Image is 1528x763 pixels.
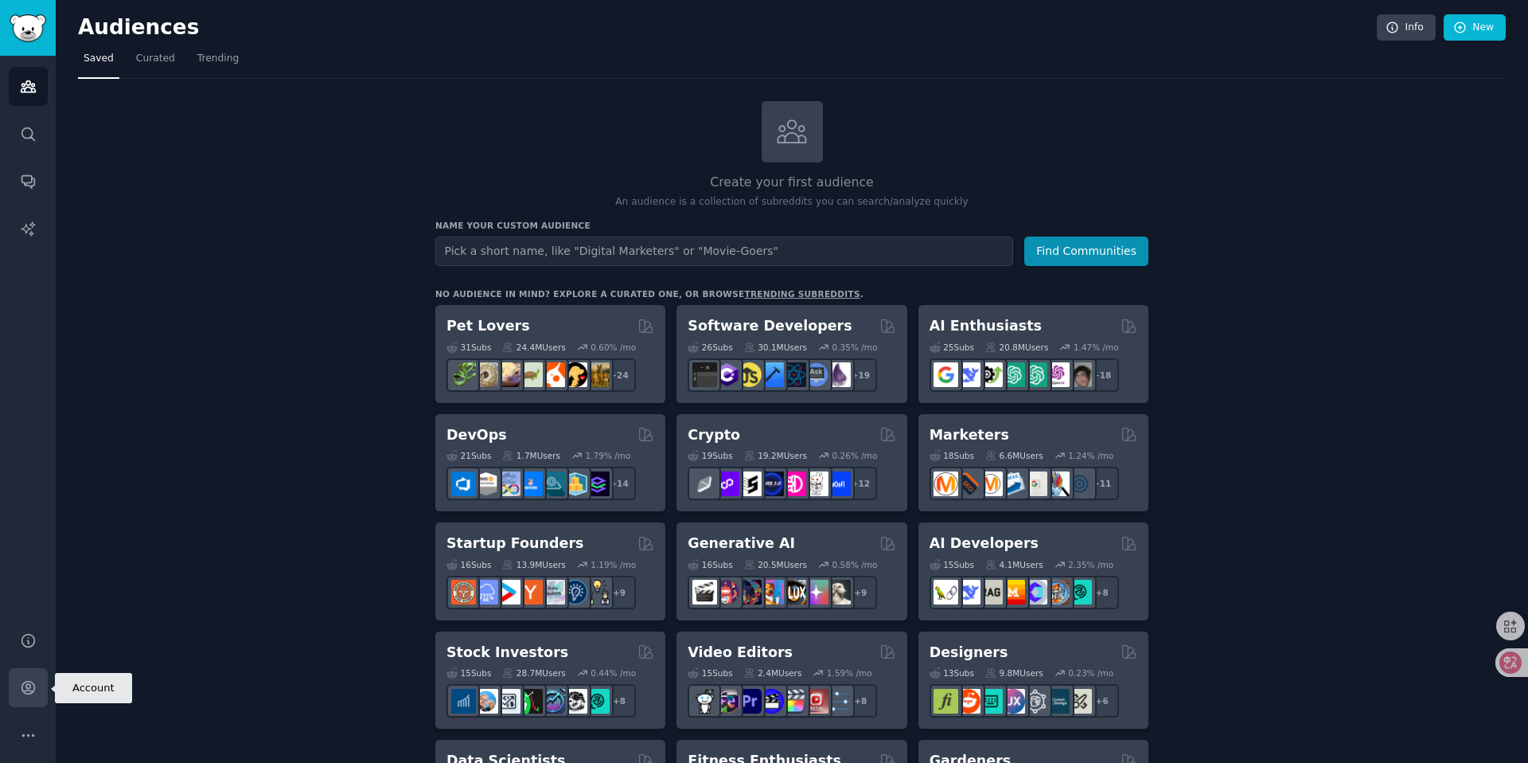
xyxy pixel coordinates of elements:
h2: AI Developers [930,534,1039,554]
a: New [1444,14,1506,41]
img: Youtubevideo [804,689,828,714]
img: googleads [1023,471,1047,496]
img: MistralAI [1000,580,1025,605]
img: AskMarketing [978,471,1003,496]
img: elixir [826,362,851,387]
div: 15 Sub s [688,667,732,679]
img: ycombinator [518,580,543,605]
h2: Audiences [78,15,1377,41]
img: StocksAndTrading [540,689,565,714]
div: + 8 [844,684,877,718]
a: Trending [192,46,244,79]
a: Info [1377,14,1436,41]
h2: DevOps [446,425,507,445]
img: aivideo [692,580,717,605]
div: 15 Sub s [930,559,974,570]
img: CryptoNews [804,471,828,496]
div: 21 Sub s [446,450,491,461]
div: 1.24 % /mo [1068,450,1113,461]
img: ethstaker [737,471,762,496]
img: dalle2 [715,580,739,605]
img: OnlineMarketing [1067,471,1092,496]
input: Pick a short name, like "Digital Marketers" or "Movie-Goers" [435,237,1013,266]
img: dogbreed [585,362,610,387]
img: chatgpt_promptDesign [1000,362,1025,387]
div: 24.4M Users [502,342,565,353]
img: turtle [518,362,543,387]
img: GummySearch logo [10,14,46,42]
img: startup [496,580,520,605]
img: herpetology [451,362,476,387]
span: Saved [84,52,114,66]
img: reactnative [782,362,806,387]
div: 19.2M Users [744,450,807,461]
div: 2.35 % /mo [1068,559,1113,570]
img: Entrepreneurship [563,580,587,605]
img: azuredevops [451,471,476,496]
div: 4.1M Users [985,559,1043,570]
div: + 9 [602,576,636,609]
div: + 11 [1086,467,1119,500]
h2: Generative AI [688,534,795,554]
img: bigseo [956,471,980,496]
div: 15 Sub s [446,667,491,679]
h2: Pet Lovers [446,316,530,336]
h2: Designers [930,643,1008,663]
div: 13.9M Users [502,559,565,570]
img: UX_Design [1067,689,1092,714]
div: 1.59 % /mo [827,667,872,679]
img: AWS_Certified_Experts [474,471,498,496]
img: deepdream [737,580,762,605]
div: 0.60 % /mo [591,342,636,353]
img: leopardgeckos [496,362,520,387]
h2: Crypto [688,425,740,445]
a: trending subreddits [744,289,859,299]
div: + 6 [1086,684,1119,718]
div: + 8 [602,684,636,718]
h2: Marketers [930,425,1009,445]
img: learndesign [1045,689,1070,714]
img: content_marketing [934,471,958,496]
img: DevOpsLinks [518,471,543,496]
div: 28.7M Users [502,667,565,679]
img: csharp [715,362,739,387]
div: 16 Sub s [688,559,732,570]
img: UXDesign [1000,689,1025,714]
img: ethfinance [692,471,717,496]
img: AskComputerScience [804,362,828,387]
div: + 19 [844,358,877,392]
img: GoogleGeminiAI [934,362,958,387]
img: learnjavascript [737,362,762,387]
img: PlatformEngineers [585,471,610,496]
p: An audience is a collection of subreddits you can search/analyze quickly [435,195,1148,209]
img: gopro [692,689,717,714]
div: 16 Sub s [446,559,491,570]
img: dividends [451,689,476,714]
img: platformengineering [540,471,565,496]
img: Rag [978,580,1003,605]
img: DeepSeek [956,362,980,387]
img: Trading [518,689,543,714]
div: 2.4M Users [744,667,802,679]
div: 0.35 % /mo [832,342,878,353]
img: software [692,362,717,387]
div: 18 Sub s [930,450,974,461]
img: finalcutpro [782,689,806,714]
img: technicalanalysis [585,689,610,714]
img: aws_cdk [563,471,587,496]
h2: Startup Founders [446,534,583,554]
img: PetAdvice [563,362,587,387]
img: llmops [1045,580,1070,605]
img: starryai [804,580,828,605]
div: 9.8M Users [985,667,1043,679]
img: AItoolsCatalog [978,362,1003,387]
div: + 8 [1086,576,1119,609]
img: FluxAI [782,580,806,605]
img: premiere [737,689,762,714]
img: EntrepreneurRideAlong [451,580,476,605]
button: Find Communities [1024,237,1148,266]
h2: Stock Investors [446,643,568,663]
h2: Software Developers [688,316,852,336]
img: iOSProgramming [759,362,784,387]
img: indiehackers [540,580,565,605]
